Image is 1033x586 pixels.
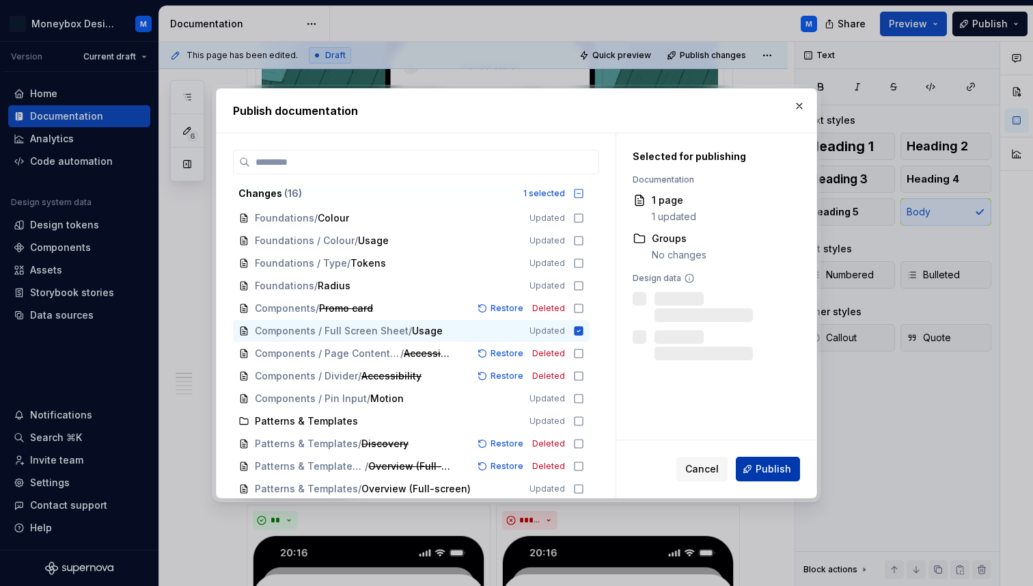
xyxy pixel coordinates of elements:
[358,482,361,496] span: /
[314,211,318,225] span: /
[532,303,565,314] span: Deleted
[358,234,389,248] span: Usage
[358,437,361,451] span: /
[529,325,565,336] span: Updated
[404,347,454,360] span: Accessibility
[473,347,529,360] button: Restore
[319,302,373,315] span: Promo card
[491,371,523,382] span: Restore
[255,347,400,360] span: Components / Page Content Header
[314,279,318,293] span: /
[238,187,515,200] div: Changes
[685,462,719,476] span: Cancel
[523,188,565,199] div: 1 selected
[529,483,565,494] span: Updated
[255,234,355,248] span: Foundations / Colour
[633,150,793,163] div: Selected for publishing
[491,438,523,449] span: Restore
[255,437,358,451] span: Patterns & Templates
[473,460,529,473] button: Restore
[347,256,350,270] span: /
[529,393,565,404] span: Updated
[652,194,696,207] div: 1 page
[233,103,800,119] h2: Publish documentation
[409,324,412,338] span: /
[361,482,471,496] span: Overview (Full-screen)
[255,392,367,405] span: Components / Pin Input
[652,210,696,224] div: 1 updated
[473,302,529,315] button: Restore
[491,303,523,314] span: Restore
[473,437,529,451] button: Restore
[529,416,565,427] span: Updated
[532,461,565,472] span: Deleted
[368,460,454,473] span: Overview (Full-screen)
[367,392,370,405] span: /
[412,324,443,338] span: Usage
[361,437,409,451] span: Discovery
[532,348,565,359] span: Deleted
[358,369,361,383] span: /
[633,273,793,284] div: Design data
[255,211,314,225] span: Foundations
[736,457,800,481] button: Publish
[318,279,350,293] span: Radius
[676,457,728,481] button: Cancel
[370,392,404,405] span: Motion
[756,462,791,476] span: Publish
[255,369,358,383] span: Components / Divider
[529,213,565,224] span: Updated
[355,234,358,248] span: /
[529,258,565,269] span: Updated
[491,461,523,472] span: Restore
[316,302,319,315] span: /
[318,211,349,225] span: Colour
[491,348,523,359] span: Restore
[255,256,347,270] span: Foundations / Type
[473,369,529,383] button: Restore
[532,438,565,449] span: Deleted
[284,187,302,199] span: ( 16 )
[350,256,386,270] span: Tokens
[255,324,409,338] span: Components / Full Screen Sheet
[255,302,316,315] span: Components
[529,280,565,291] span: Updated
[255,279,314,293] span: Foundations
[255,460,365,473] span: Patterns & Templates / Flows
[365,460,368,473] span: /
[652,232,706,245] div: Groups
[400,347,404,360] span: /
[255,414,358,428] span: Patterns & Templates
[532,371,565,382] span: Deleted
[255,482,358,496] span: Patterns & Templates
[633,174,793,185] div: Documentation
[361,369,422,383] span: Accessibility
[529,235,565,246] span: Updated
[652,248,706,262] div: No changes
